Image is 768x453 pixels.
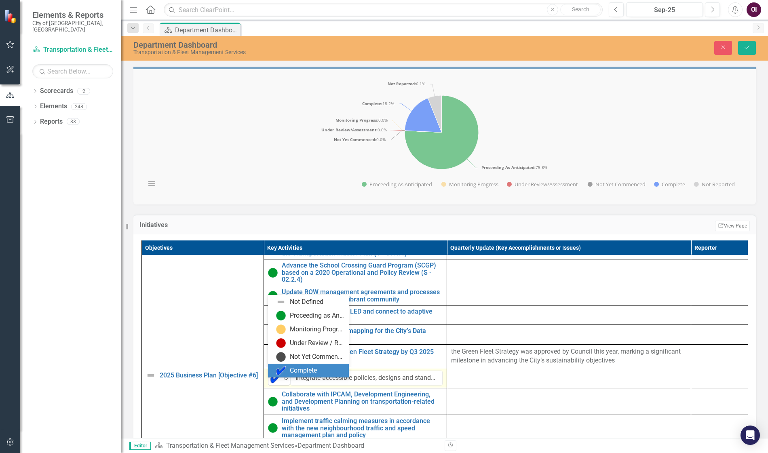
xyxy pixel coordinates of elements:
img: Not Defined [276,297,286,307]
img: Complete [276,366,286,375]
div: Complete [290,366,317,375]
div: Department Dashboard [133,40,482,49]
div: Monitoring Progress [290,325,344,334]
div: Sep-25 [629,5,700,15]
a: Elements [40,102,67,111]
div: Not Defined [290,297,323,307]
div: Department Dashboard [175,25,238,35]
a: Implement traffic calming measures in accordance with the new neighbourhood traffic and speed man... [282,417,443,439]
a: Evolve and Finalize Green Fleet Strategy by Q3 2025 [282,348,443,356]
a: Transportation & Fleet Management Services [166,442,294,449]
h3: Initiatives [139,221,404,229]
a: Transportation & Fleet Management Services [32,45,113,55]
small: City of [GEOGRAPHIC_DATA], [GEOGRAPHIC_DATA] [32,20,113,33]
img: Complete [270,374,280,383]
input: Search Below... [32,64,113,78]
p: the Green Fleet Strategy was approved by Council this year, marking a significant milestone in ad... [451,347,687,366]
div: Department Dashboard [297,442,364,449]
div: 33 [67,118,80,125]
a: Reports [40,117,63,126]
button: OI [747,2,761,17]
span: Search [572,6,589,13]
img: Proceeding as Anticipated [268,397,278,407]
a: Collaborate with IPCAM, Development Engineering, and Development Planning on transportation-relat... [282,391,443,412]
input: Search ClearPoint... [164,3,603,17]
img: ClearPoint Strategy [4,9,18,23]
div: Proceeding as Anticipated [290,311,344,320]
a: Advance the School Crossing Guard Program (SCGP) based on a 2020 Operational and Policy Review (S... [282,262,443,283]
button: Sep-25 [626,2,703,17]
img: Not Yet Commenced / On Hold [276,352,286,362]
input: Name [290,371,443,386]
a: Develop baseline data mapping for the City’s Data management strategy [282,327,443,341]
span: Elements & Reports [32,10,113,20]
img: Under Review / Reassessment [276,338,286,348]
div: Open Intercom Messenger [741,426,760,445]
a: Scorecards [40,86,73,96]
div: 248 [71,103,87,110]
a: Upgrade streetlights to LED and connect to adaptive system [282,308,443,322]
div: » [155,441,439,451]
a: Update ROW management agreements and processes to support a safe and vibrant community [282,289,443,303]
img: Proceeding as Anticipated [268,423,278,433]
img: Proceeding as Anticipated [268,291,278,301]
button: Search [560,4,601,15]
div: Transportation & Fleet Management Services [133,49,482,55]
div: Under Review / Reassessment [290,339,344,348]
div: Not Yet Commenced / On Hold [290,352,344,362]
img: Not Defined [146,371,156,380]
span: Editor [129,442,151,450]
img: Monitoring Progress [276,324,286,334]
a: 2025 Business Plan [Objective #6] [160,372,260,379]
img: Proceeding as Anticipated [268,268,278,278]
a: Support the implementation of initiatives supporting the Transportation Master Plan (T - 01.1.1) [282,242,443,257]
a: View Page [715,221,750,231]
img: Proceeding as Anticipated [276,311,286,320]
div: 2 [77,88,90,95]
